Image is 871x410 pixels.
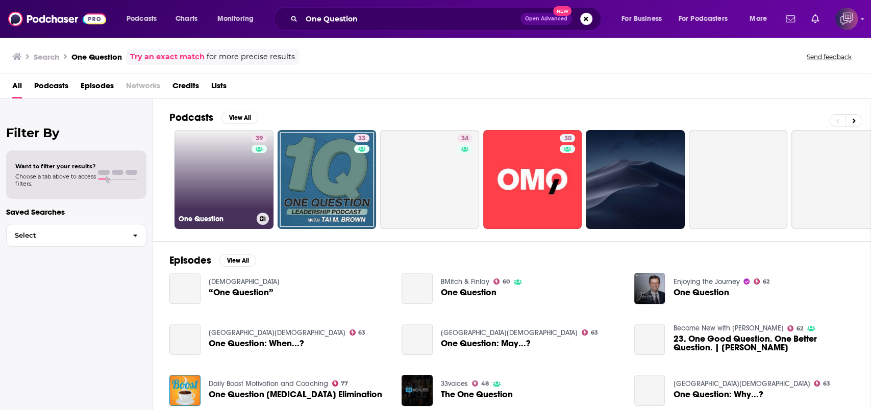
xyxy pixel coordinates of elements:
input: Search podcasts, credits, & more... [302,11,520,27]
span: For Podcasters [679,12,728,26]
a: Podcasts [34,78,68,98]
span: 60 [503,279,510,284]
a: BMitch & Finlay [441,277,489,286]
a: 63 [814,380,830,387]
a: One Question Procrastination Elimination [209,390,382,399]
span: Choose a tab above to access filters. [15,173,96,187]
div: Search podcasts, credits, & more... [283,7,611,31]
h2: Podcasts [169,111,213,124]
span: Open Advanced [525,16,567,21]
span: 30 [564,134,571,144]
a: 33 [354,134,369,142]
img: The One Question [402,375,433,406]
a: Episodes [81,78,114,98]
span: Podcasts [127,12,157,26]
button: View All [221,112,258,124]
span: Monitoring [217,12,254,26]
a: One Question: Why...? [673,390,763,399]
a: One Question: May...? [441,339,531,348]
h2: Filter By [6,125,146,140]
a: Southeast Christian Church [209,328,345,337]
a: Become New with John Ortberg [673,324,783,332]
a: “One Question” [169,273,201,304]
span: 62 [763,279,769,284]
a: Lists [211,78,227,98]
button: Show profile menu [835,8,858,30]
span: Select [7,232,125,239]
span: One Question [MEDICAL_DATA] Elimination [209,390,382,399]
a: 77 [332,380,349,387]
a: One Question: Why...? [634,375,665,406]
span: 62 [797,326,803,331]
span: 63 [823,381,830,386]
span: Logged in as corioliscompany [835,8,858,30]
h2: Episodes [169,254,211,267]
span: New [553,6,571,16]
span: 39 [256,134,263,144]
a: 33voices [441,379,468,388]
a: 34 [380,130,479,229]
span: All [12,78,22,98]
button: View All [219,254,256,267]
h3: One Question [71,52,122,62]
span: 63 [358,330,365,335]
a: One Question: When...? [169,324,201,355]
span: More [750,12,767,26]
a: Charts [169,11,204,27]
a: Enjoying the Journey [673,277,739,286]
a: 60 [493,278,510,285]
a: One Question [673,288,729,297]
span: 33 [358,134,365,144]
h3: One Question [179,215,253,223]
a: 48 [472,380,489,387]
a: One Question [441,288,496,297]
a: Show notifications dropdown [807,10,823,28]
button: open menu [614,11,675,27]
a: South Run Baptist Church [209,277,280,286]
a: 62 [787,325,803,331]
span: for more precise results [207,51,295,63]
a: Credits [172,78,199,98]
button: Select [6,224,146,247]
span: 23. One Good Question. One Better Question. | [PERSON_NAME] [673,335,854,352]
span: Charts [176,12,197,26]
a: 39One Question [175,130,273,229]
span: For Business [621,12,662,26]
a: “One Question” [209,288,273,297]
a: The One Question [441,390,513,399]
a: One Question: When...? [209,339,304,348]
img: One Question [634,273,665,304]
button: open menu [672,11,742,27]
span: 48 [481,381,489,386]
img: One Question Procrastination Elimination [169,375,201,406]
p: Saved Searches [6,207,146,217]
h3: Search [34,52,59,62]
span: 34 [461,134,468,144]
button: open menu [742,11,780,27]
a: Podchaser - Follow, Share and Rate Podcasts [8,9,106,29]
a: Try an exact match [130,51,205,63]
a: Southeast Christian Church [673,379,810,388]
button: Send feedback [804,53,855,61]
a: 30 [560,134,575,142]
button: open menu [210,11,267,27]
a: One Question [402,273,433,304]
img: User Profile [835,8,858,30]
a: 63 [350,329,366,336]
a: One Question: May...? [402,324,433,355]
span: Want to filter your results? [15,163,96,170]
a: 30 [483,130,582,229]
span: 77 [341,381,348,386]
